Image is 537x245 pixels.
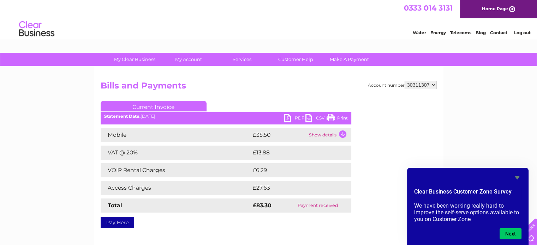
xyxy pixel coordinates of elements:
h2: Clear Business Customer Zone Survey [414,188,521,200]
b: Statement Date: [104,114,141,119]
a: PDF [284,114,305,124]
strong: £83.30 [253,202,272,209]
a: Telecoms [450,30,471,35]
td: Access Charges [101,181,251,195]
a: Blog [476,30,486,35]
a: Services [213,53,271,66]
td: VOIP Rental Charges [101,163,251,177]
div: [DATE] [101,114,351,119]
td: £27.63 [251,181,337,195]
td: £6.29 [251,163,335,177]
a: Print [327,114,348,124]
td: Mobile [101,128,251,142]
p: We have been working really hard to improve the self-serve options available to you on Customer Zone [414,202,521,222]
td: £13.88 [251,146,336,160]
button: Next question [500,228,521,239]
strong: Total [108,202,122,209]
td: Payment received [285,198,351,213]
div: Clear Business Customer Zone Survey [414,173,521,239]
a: Pay Here [101,217,134,228]
a: My Clear Business [106,53,164,66]
a: Customer Help [267,53,325,66]
div: Clear Business is a trading name of Verastar Limited (registered in [GEOGRAPHIC_DATA] No. 3667643... [102,4,436,34]
td: Show details [307,128,351,142]
td: £35.50 [251,128,307,142]
a: CSV [305,114,327,124]
a: Energy [430,30,446,35]
a: Current Invoice [101,101,207,111]
img: logo.png [19,18,55,40]
td: VAT @ 20% [101,146,251,160]
a: Log out [514,30,530,35]
div: Account number [368,81,437,89]
a: My Account [159,53,217,66]
a: Water [413,30,426,35]
a: Make A Payment [320,53,378,66]
button: Hide survey [513,173,521,182]
a: Contact [490,30,507,35]
a: 0333 014 3131 [404,4,453,12]
h2: Bills and Payments [101,81,437,94]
